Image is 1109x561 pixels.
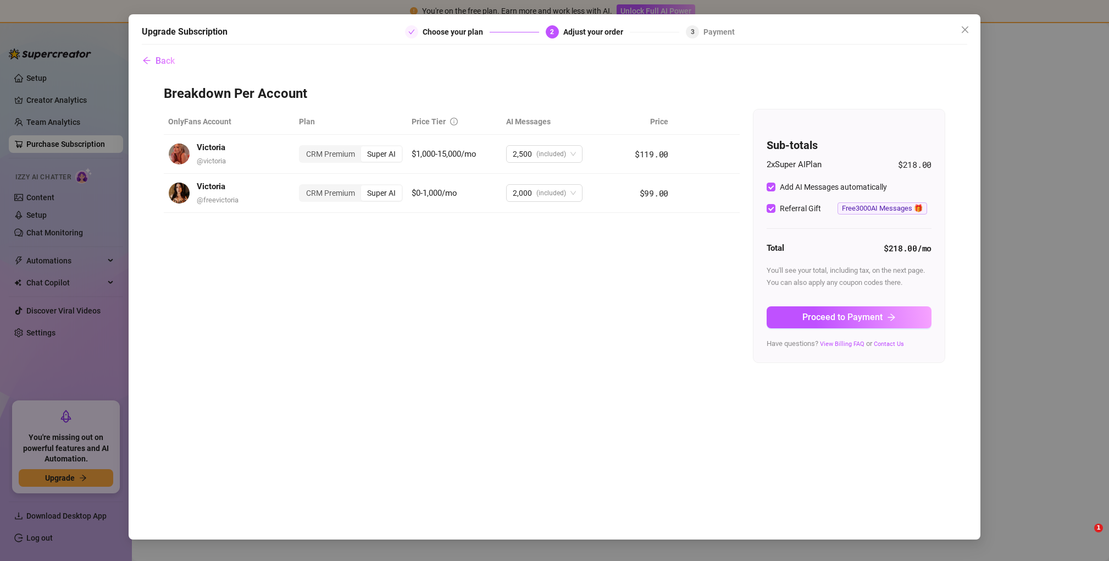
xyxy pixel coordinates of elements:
[295,109,407,135] th: Plan
[767,306,931,328] button: Proceed to Paymentarrow-right
[423,25,490,38] div: Choose your plan
[197,182,225,191] strong: Victoria
[767,266,925,287] span: You'll see your total, including tax, on the next page. You can also apply any coupon codes there.
[767,339,904,348] span: Have questions? or
[703,25,735,38] div: Payment
[775,202,825,215] span: Referral Gift
[156,56,175,66] span: Back
[361,146,402,162] div: Super AI
[300,146,361,162] div: CRM Premium
[164,109,295,135] th: OnlyFans Account
[767,243,784,253] strong: Total
[408,29,415,35] span: check
[563,25,630,38] div: Adjust your order
[299,184,403,202] div: segmented control
[169,183,190,204] img: avatar.jpg
[169,144,190,164] img: avatar.jpg
[767,137,931,153] h4: Sub-totals
[450,118,458,125] span: info-circle
[820,340,864,348] a: View Billing FAQ
[691,28,695,36] span: 3
[513,146,532,162] span: 2,500
[780,181,887,193] div: Add AI Messages automatically
[838,202,927,215] span: Free 3000 AI Messages 🎁
[412,149,476,159] span: $1,000-15,000/mo
[1072,524,1098,550] iframe: Intercom live chat
[412,117,446,126] span: Price Tier
[961,25,969,34] span: close
[640,188,668,199] span: $99.00
[956,25,974,34] span: Close
[142,56,151,65] span: arrow-left
[197,157,226,165] span: @ victoria
[197,142,225,152] strong: Victoria
[502,109,620,135] th: AI Messages
[142,50,175,72] button: Back
[550,28,554,36] span: 2
[513,185,532,201] span: 2,000
[300,185,361,201] div: CRM Premium
[620,109,673,135] th: Price
[536,146,566,162] span: (included)
[887,313,896,322] span: arrow-right
[142,25,228,38] h5: Upgrade Subscription
[361,185,402,201] div: Super AI
[197,196,239,204] span: @ freevictoria
[884,243,931,254] strong: $218.00 /mo
[1094,524,1103,532] span: 1
[956,21,974,38] button: Close
[536,185,566,201] span: (included)
[874,340,904,348] a: Contact Us
[635,148,668,159] span: $119.00
[767,158,822,172] span: 2 x Super AI Plan
[412,188,457,198] span: $0-1,000/mo
[299,145,403,163] div: segmented control
[898,158,931,172] span: $218.00
[164,85,945,103] h3: Breakdown Per Account
[802,312,883,322] span: Proceed to Payment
